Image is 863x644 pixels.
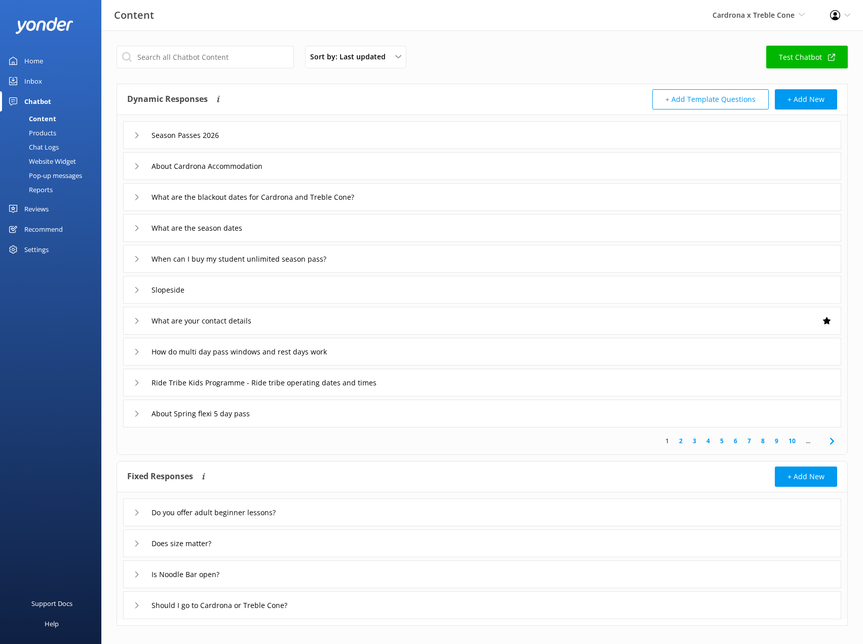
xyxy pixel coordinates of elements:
[114,7,154,23] h3: Content
[127,89,208,110] h4: Dynamic Responses
[660,436,674,446] a: 1
[801,436,815,446] span: ...
[6,140,101,154] a: Chat Logs
[775,89,837,110] button: + Add New
[127,467,193,487] h4: Fixed Responses
[6,154,101,168] a: Website Widget
[712,10,795,20] span: Cardrona x Treble Cone
[6,112,56,126] div: Content
[24,51,43,71] div: Home
[24,91,51,112] div: Chatbot
[6,154,76,168] div: Website Widget
[31,593,72,614] div: Support Docs
[24,239,49,260] div: Settings
[701,436,715,446] a: 4
[6,168,82,183] div: Pop-up messages
[6,126,56,140] div: Products
[6,140,59,154] div: Chat Logs
[775,467,837,487] button: + Add New
[756,436,770,446] a: 8
[783,436,801,446] a: 10
[24,71,42,91] div: Inbox
[6,112,101,126] a: Content
[715,436,729,446] a: 5
[766,46,848,68] a: Test Chatbot
[45,614,59,634] div: Help
[770,436,783,446] a: 9
[674,436,688,446] a: 2
[6,183,101,197] a: Reports
[24,199,49,219] div: Reviews
[652,89,769,110] button: + Add Template Questions
[6,183,53,197] div: Reports
[15,17,73,34] img: yonder-white-logo.png
[729,436,742,446] a: 6
[117,46,294,68] input: Search all Chatbot Content
[688,436,701,446] a: 3
[6,168,101,183] a: Pop-up messages
[310,51,392,62] span: Sort by: Last updated
[742,436,756,446] a: 7
[24,219,63,239] div: Recommend
[6,126,101,140] a: Products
